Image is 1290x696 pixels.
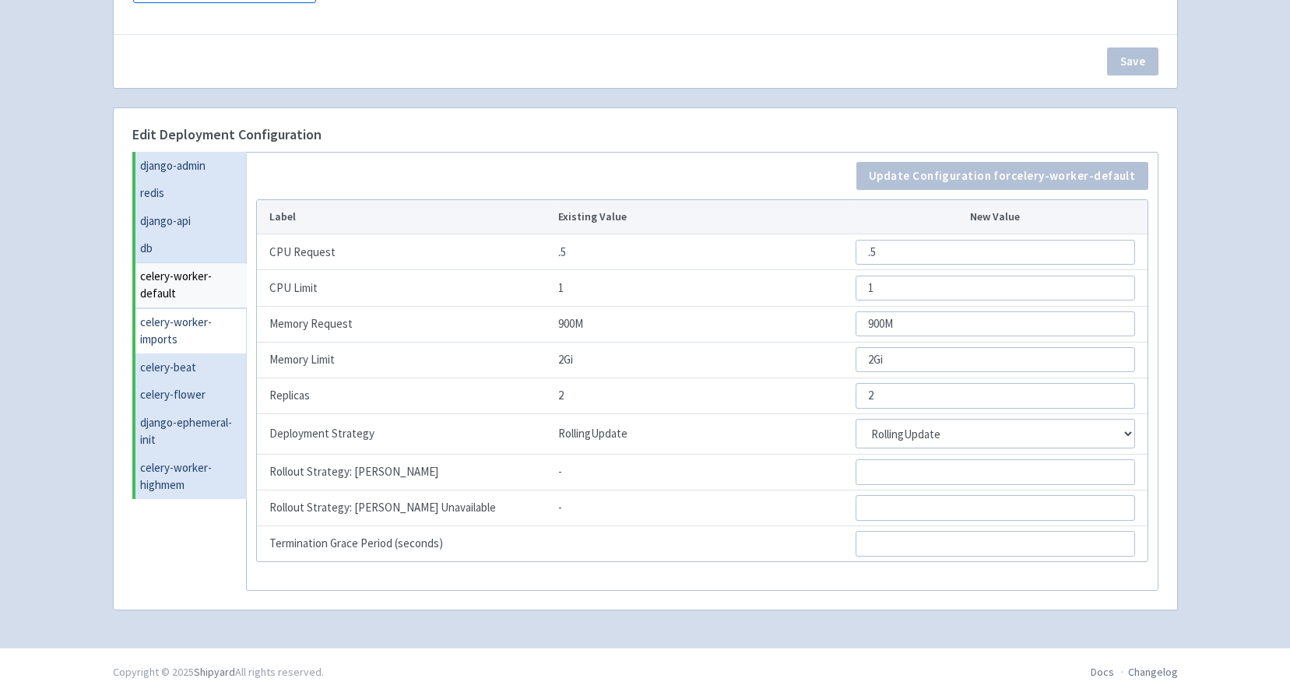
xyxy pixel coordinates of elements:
td: Replicas [257,378,554,413]
td: Memory Limit [257,342,554,378]
td: 2Gi [554,342,850,378]
a: Shipyard [194,665,235,679]
input: Rollout Strategy: Max Surge [856,459,1135,484]
td: 2 [554,378,850,413]
input: Termination Grace Period (seconds) [856,531,1135,556]
td: Rollout Strategy: [PERSON_NAME] [257,454,554,490]
th: Existing Value [554,200,850,234]
a: django-admin [135,152,247,180]
a: celery-worker-default [135,262,247,308]
a: Changelog [1128,665,1178,679]
a: celery-flower [135,381,247,409]
td: CPU Limit [257,270,554,306]
td: Rollout Strategy: [PERSON_NAME] Unavailable [257,490,554,526]
td: 1 [554,270,850,306]
a: celery-beat [135,353,247,381]
input: Replicas [856,383,1135,408]
a: django-api [135,207,247,235]
td: Memory Request [257,306,554,342]
th: Label [257,200,554,234]
td: CPU Request [257,234,554,270]
a: redis [135,179,247,207]
input: Memory Request [856,311,1135,336]
td: Deployment Strategy [257,414,554,455]
input: CPU Limit [856,276,1135,301]
div: Copyright © 2025 All rights reserved. [113,664,324,680]
a: django-ephemeral-init [135,409,247,454]
td: - [554,490,850,526]
a: db [135,234,247,262]
a: Docs [1091,665,1114,679]
td: .5 [554,234,850,270]
a: celery-worker-imports [135,308,247,353]
a: celery-worker-highmem [135,454,247,499]
button: Save [1107,47,1158,76]
input: Memory Limit [856,347,1135,372]
td: RollingUpdate [554,414,850,455]
input: CPU Request [856,240,1135,265]
input: Rollout Strategy: Max Unavailable [856,495,1135,520]
button: Update Configuration forcelery-worker-default [856,162,1148,190]
td: 900M [554,306,850,342]
h4: Edit Deployment Configuration [132,127,1158,142]
td: - [554,454,850,490]
td: Termination Grace Period (seconds) [257,526,554,562]
th: New Value [850,200,1147,234]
